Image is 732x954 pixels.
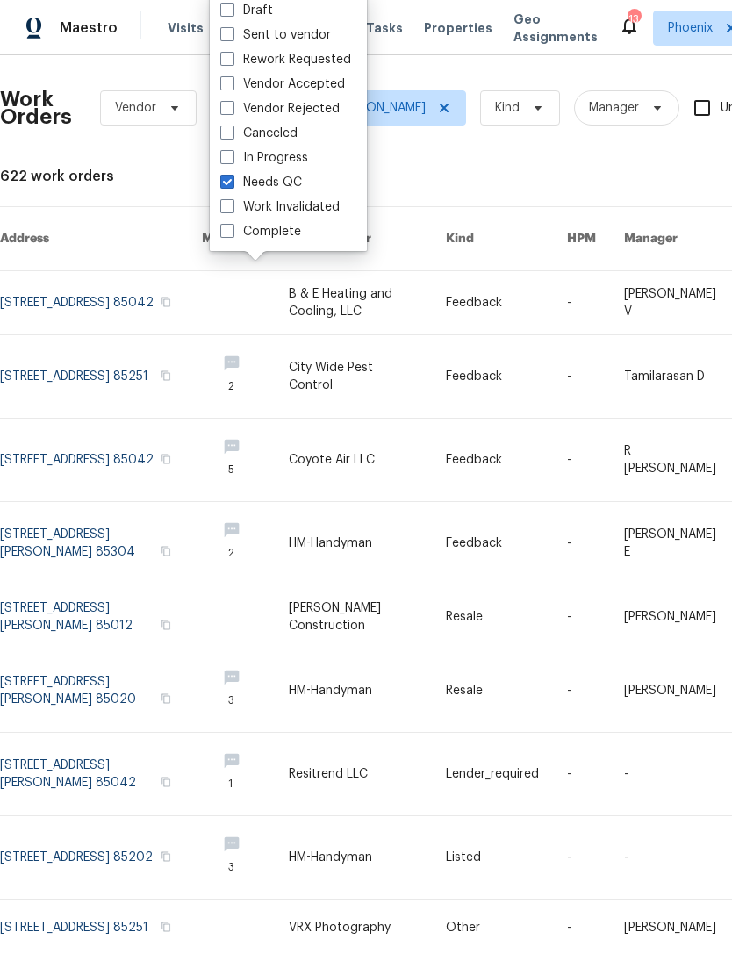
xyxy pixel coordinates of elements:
[275,271,432,335] td: B & E Heating and Cooling, LLC
[275,502,432,585] td: HM-Handyman
[275,733,432,816] td: Resitrend LLC
[158,774,174,790] button: Copy Address
[432,335,553,419] td: Feedback
[158,543,174,559] button: Copy Address
[432,419,553,502] td: Feedback
[668,19,713,37] span: Phoenix
[432,816,553,900] td: Listed
[553,419,610,502] td: -
[220,198,340,216] label: Work Invalidated
[628,11,640,28] div: 13
[158,691,174,707] button: Copy Address
[275,335,432,419] td: City Wide Pest Control
[553,733,610,816] td: -
[334,99,426,117] span: [PERSON_NAME]
[220,2,273,19] label: Draft
[158,294,174,310] button: Copy Address
[275,585,432,649] td: [PERSON_NAME] Construction
[275,419,432,502] td: Coyote Air LLC
[432,733,553,816] td: Lender_required
[495,99,520,117] span: Kind
[275,816,432,900] td: HM-Handyman
[115,99,156,117] span: Vendor
[366,22,403,34] span: Tasks
[220,125,298,142] label: Canceled
[553,207,610,271] th: HPM
[589,99,639,117] span: Manager
[220,75,345,93] label: Vendor Accepted
[432,207,553,271] th: Kind
[220,223,301,240] label: Complete
[168,19,204,37] span: Visits
[432,585,553,649] td: Resale
[553,335,610,419] td: -
[188,207,275,271] th: Messages
[432,649,553,733] td: Resale
[432,271,553,335] td: Feedback
[553,649,610,733] td: -
[553,271,610,335] td: -
[158,849,174,864] button: Copy Address
[220,149,308,167] label: In Progress
[60,19,118,37] span: Maestro
[158,451,174,467] button: Copy Address
[424,19,492,37] span: Properties
[220,26,331,44] label: Sent to vendor
[275,649,432,733] td: HM-Handyman
[220,174,302,191] label: Needs QC
[432,502,553,585] td: Feedback
[220,51,351,68] label: Rework Requested
[158,368,174,384] button: Copy Address
[158,617,174,633] button: Copy Address
[513,11,598,46] span: Geo Assignments
[553,502,610,585] td: -
[553,816,610,900] td: -
[553,585,610,649] td: -
[158,919,174,935] button: Copy Address
[220,100,340,118] label: Vendor Rejected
